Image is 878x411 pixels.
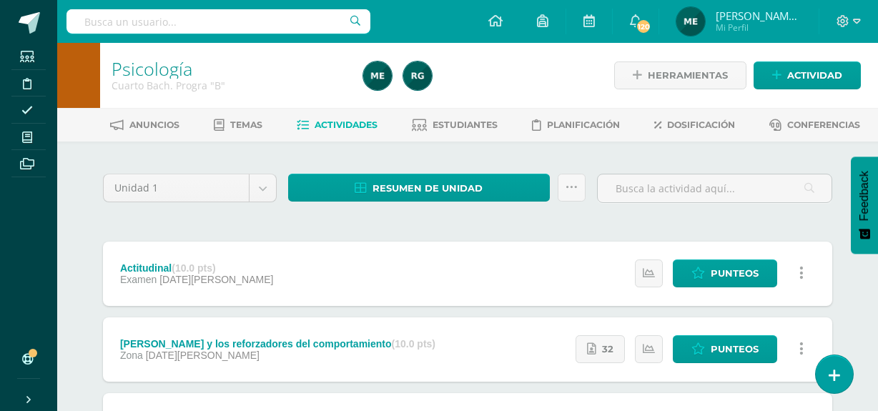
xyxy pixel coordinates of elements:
a: Resumen de unidad [288,174,550,202]
span: Unidad 1 [114,174,238,202]
span: Zona [120,350,143,361]
div: [PERSON_NAME] y los reforzadores del comportamiento [120,338,435,350]
span: [PERSON_NAME] de los Angeles [716,9,801,23]
span: 120 [636,19,651,34]
input: Busca la actividad aquí... [598,174,832,202]
div: Cuarto Bach. Progra 'B' [112,79,346,92]
span: Punteos [711,260,759,287]
a: Conferencias [769,114,860,137]
span: Anuncios [129,119,179,130]
input: Busca un usuario... [66,9,370,34]
a: Anuncios [110,114,179,137]
span: [DATE][PERSON_NAME] [146,350,260,361]
span: Punteos [711,336,759,362]
span: Feedback [858,171,871,221]
span: Estudiantes [433,119,498,130]
span: [DATE][PERSON_NAME] [159,274,273,285]
a: 32 [576,335,625,363]
button: Feedback - Mostrar encuesta [851,157,878,254]
a: Actividades [297,114,378,137]
a: Dosificación [654,114,735,137]
a: Unidad 1 [104,174,276,202]
span: Mi Perfil [716,21,801,34]
a: Punteos [673,259,777,287]
a: Planificación [532,114,620,137]
strong: (10.0 pts) [172,262,215,274]
a: Psicología [112,56,192,81]
a: Herramientas [614,61,746,89]
img: e044b199acd34bf570a575bac584e1d1.png [403,61,432,90]
div: Actitudinal [120,262,273,274]
a: Temas [214,114,262,137]
a: Punteos [673,335,777,363]
span: Temas [230,119,262,130]
span: Resumen de unidad [373,175,483,202]
h1: Psicología [112,59,346,79]
a: Actividad [754,61,861,89]
span: Herramientas [648,62,728,89]
a: Estudiantes [412,114,498,137]
span: Planificación [547,119,620,130]
strong: (10.0 pts) [392,338,435,350]
span: Conferencias [787,119,860,130]
img: ced03373c30ac9eb276b8f9c21c0bd80.png [363,61,392,90]
span: Examen [120,274,157,285]
span: Actividad [787,62,842,89]
img: ced03373c30ac9eb276b8f9c21c0bd80.png [676,7,705,36]
span: 32 [602,336,613,362]
span: Dosificación [667,119,735,130]
span: Actividades [315,119,378,130]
